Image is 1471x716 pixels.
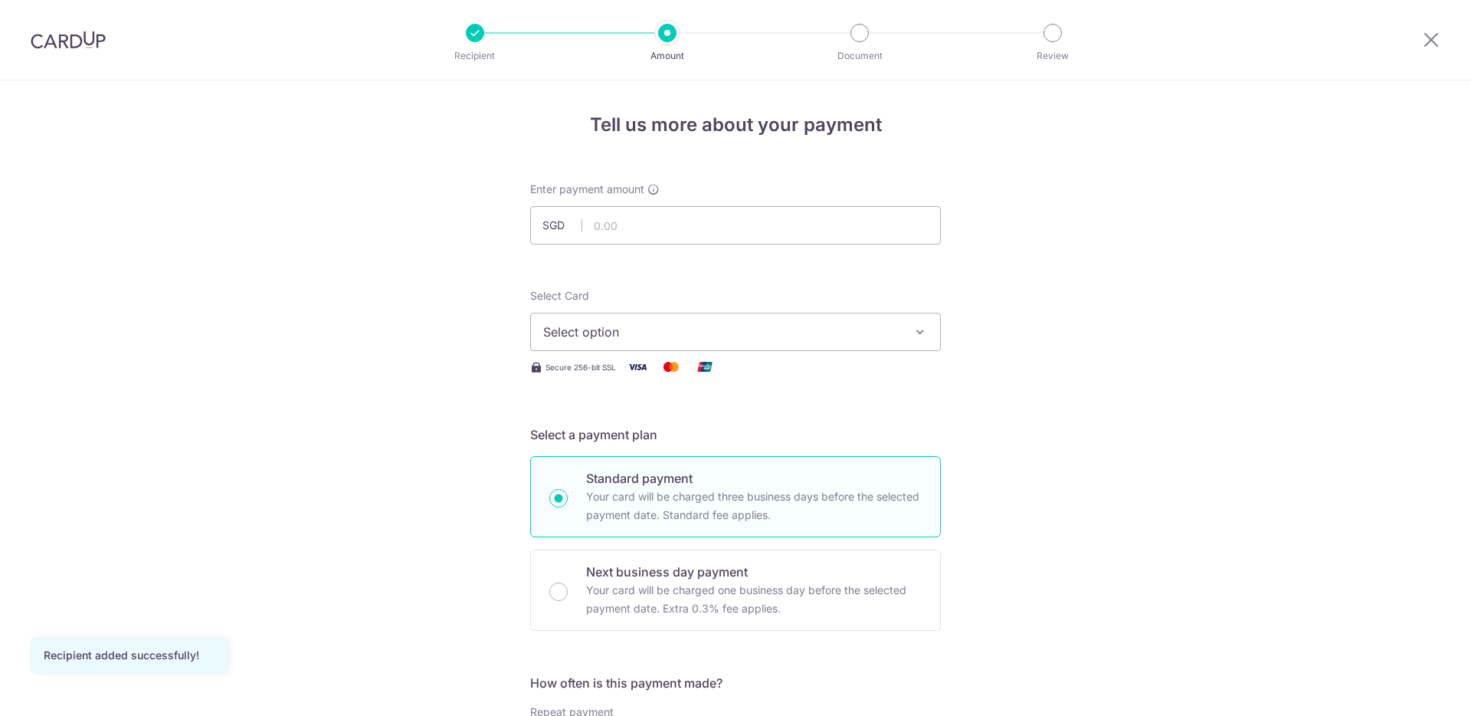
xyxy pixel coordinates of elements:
[803,48,916,64] p: Document
[586,469,922,488] p: Standard payment
[31,31,106,49] img: CardUp
[530,111,941,139] h4: Tell us more about your payment
[586,581,922,618] p: Your card will be charged one business day before the selected payment date. Extra 0.3% fee applies.
[690,357,720,376] img: Union Pay
[545,361,616,373] span: Secure 256-bit SSL
[996,48,1109,64] p: Review
[530,313,941,351] button: Select option
[622,357,653,376] img: Visa
[530,674,941,692] h5: How often is this payment made?
[418,48,532,64] p: Recipient
[543,323,900,341] span: Select option
[611,48,724,64] p: Amount
[530,206,941,245] input: 0.00
[542,218,582,233] span: SGD
[656,357,686,376] img: Mastercard
[530,425,941,444] h5: Select a payment plan
[530,289,589,302] span: translation missing: en.payables.payment_networks.credit_card.summary.labels.select_card
[530,182,644,197] span: Enter payment amount
[44,648,214,663] div: Recipient added successfully!
[586,563,922,581] p: Next business day payment
[586,488,922,524] p: Your card will be charged three business days before the selected payment date. Standard fee appl...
